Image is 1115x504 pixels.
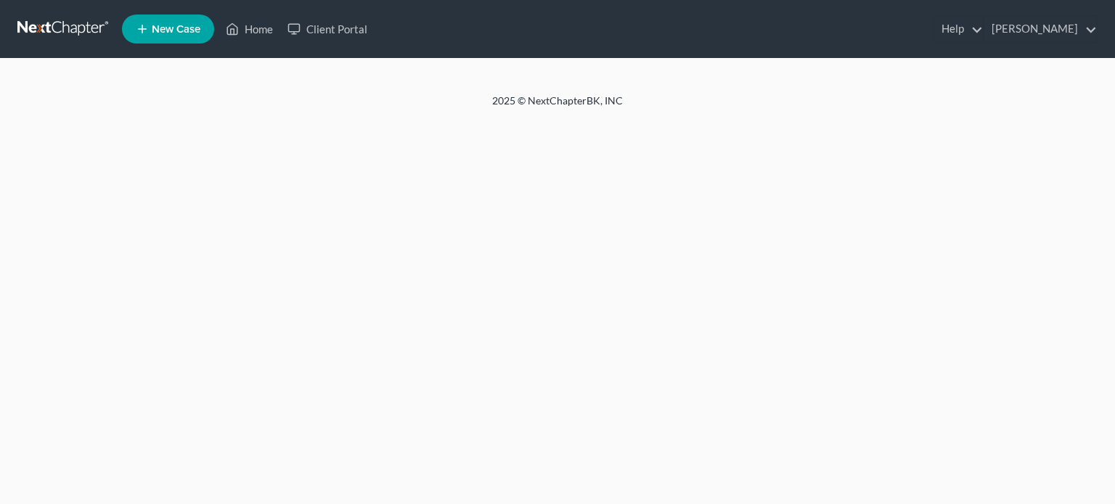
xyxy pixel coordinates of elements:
a: Home [218,16,280,42]
new-legal-case-button: New Case [122,15,214,44]
div: 2025 © NextChapterBK, INC [144,94,971,120]
a: Client Portal [280,16,375,42]
a: [PERSON_NAME] [984,16,1097,42]
a: Help [934,16,983,42]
